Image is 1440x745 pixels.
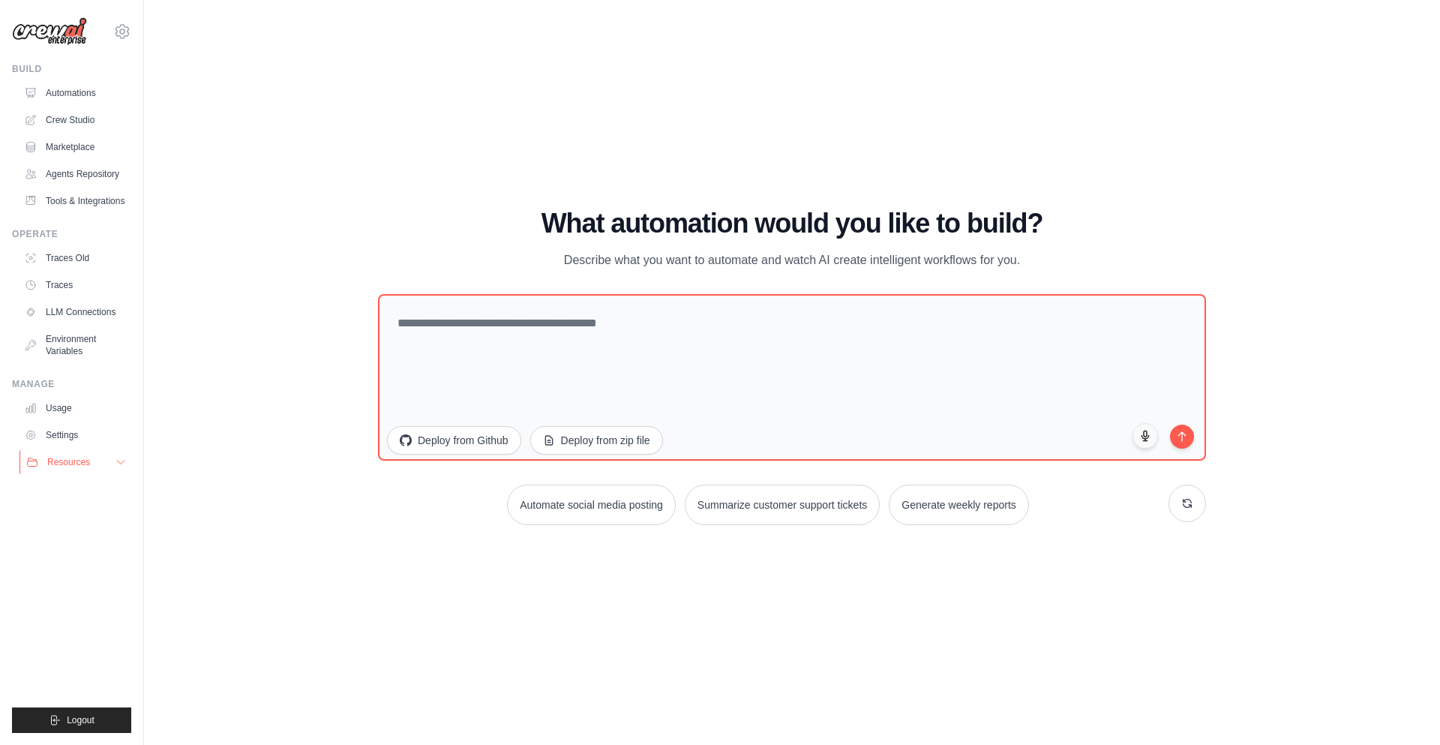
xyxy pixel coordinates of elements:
a: Automations [18,81,131,105]
a: LLM Connections [18,300,131,324]
a: Usage [18,396,131,420]
h1: What automation would you like to build? [378,209,1206,239]
a: Settings [18,423,131,447]
a: Traces Old [18,246,131,270]
span: Logout [67,714,94,726]
a: Environment Variables [18,327,131,363]
a: Tools & Integrations [18,189,131,213]
div: Operate [12,228,131,240]
iframe: Chat Widget [1365,673,1440,745]
a: Marketplace [18,135,131,159]
a: Traces [18,273,131,297]
a: Agents Repository [18,162,131,186]
button: Automate social media posting [507,485,676,525]
img: Logo [12,17,87,46]
div: Build [12,63,131,75]
button: Logout [12,707,131,733]
button: Generate weekly reports [889,485,1029,525]
span: Resources [47,456,90,468]
p: Describe what you want to automate and watch AI create intelligent workflows for you. [540,251,1044,270]
button: Deploy from Github [387,426,521,455]
button: Summarize customer support tickets [685,485,880,525]
button: Resources [19,450,133,474]
button: Deploy from zip file [530,426,663,455]
a: Crew Studio [18,108,131,132]
div: Manage [12,378,131,390]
